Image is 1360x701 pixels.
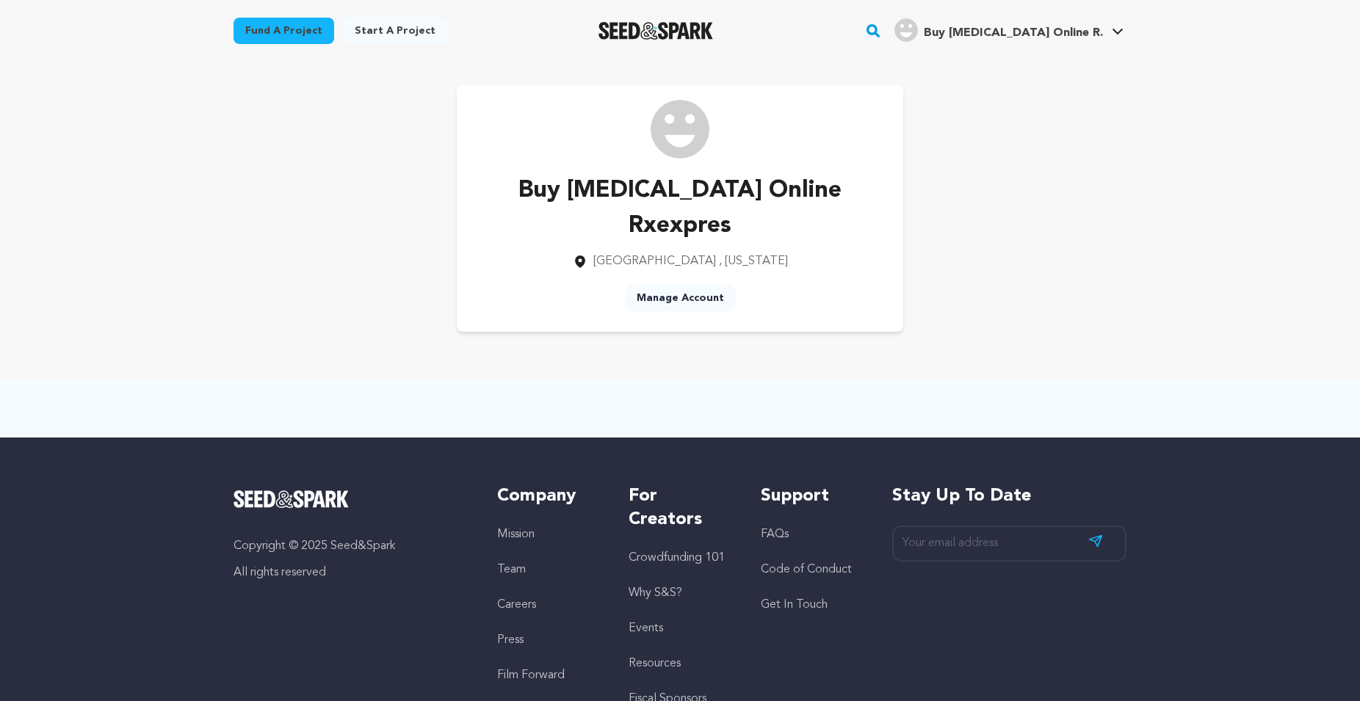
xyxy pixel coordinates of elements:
[598,22,714,40] img: Seed&Spark Logo Dark Mode
[891,15,1126,46] span: Buy Alprazolam Online R.'s Profile
[497,564,526,575] a: Team
[894,18,1103,42] div: Buy Alprazolam Online R.'s Profile
[598,22,714,40] a: Seed&Spark Homepage
[629,658,681,669] a: Resources
[625,285,736,311] a: Manage Account
[497,634,524,646] a: Press
[761,599,828,611] a: Get In Touch
[629,587,682,599] a: Why S&S?
[629,552,725,564] a: Crowdfunding 101
[497,669,565,681] a: Film Forward
[497,484,599,508] h5: Company
[761,484,863,508] h5: Support
[894,18,918,42] img: user.png
[234,18,334,44] a: Fund a project
[234,564,468,581] p: All rights reserved
[629,622,663,634] a: Events
[234,490,349,508] img: Seed&Spark Logo
[892,526,1126,562] input: Your email address
[891,15,1126,42] a: Buy Alprazolam Online R.'s Profile
[497,599,536,611] a: Careers
[480,173,880,244] p: Buy [MEDICAL_DATA] Online Rxexpres
[629,484,731,531] h5: For Creators
[924,27,1103,39] span: Buy [MEDICAL_DATA] Online R.
[234,537,468,555] p: Copyright © 2025 Seed&Spark
[593,255,716,267] span: [GEOGRAPHIC_DATA]
[761,529,789,540] a: FAQs
[892,484,1126,508] h5: Stay up to date
[234,490,468,508] a: Seed&Spark Homepage
[497,529,535,540] a: Mission
[761,564,852,575] a: Code of Conduct
[651,100,709,159] img: /img/default-images/user/medium/user.png image
[719,255,788,267] span: , [US_STATE]
[343,18,447,44] a: Start a project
